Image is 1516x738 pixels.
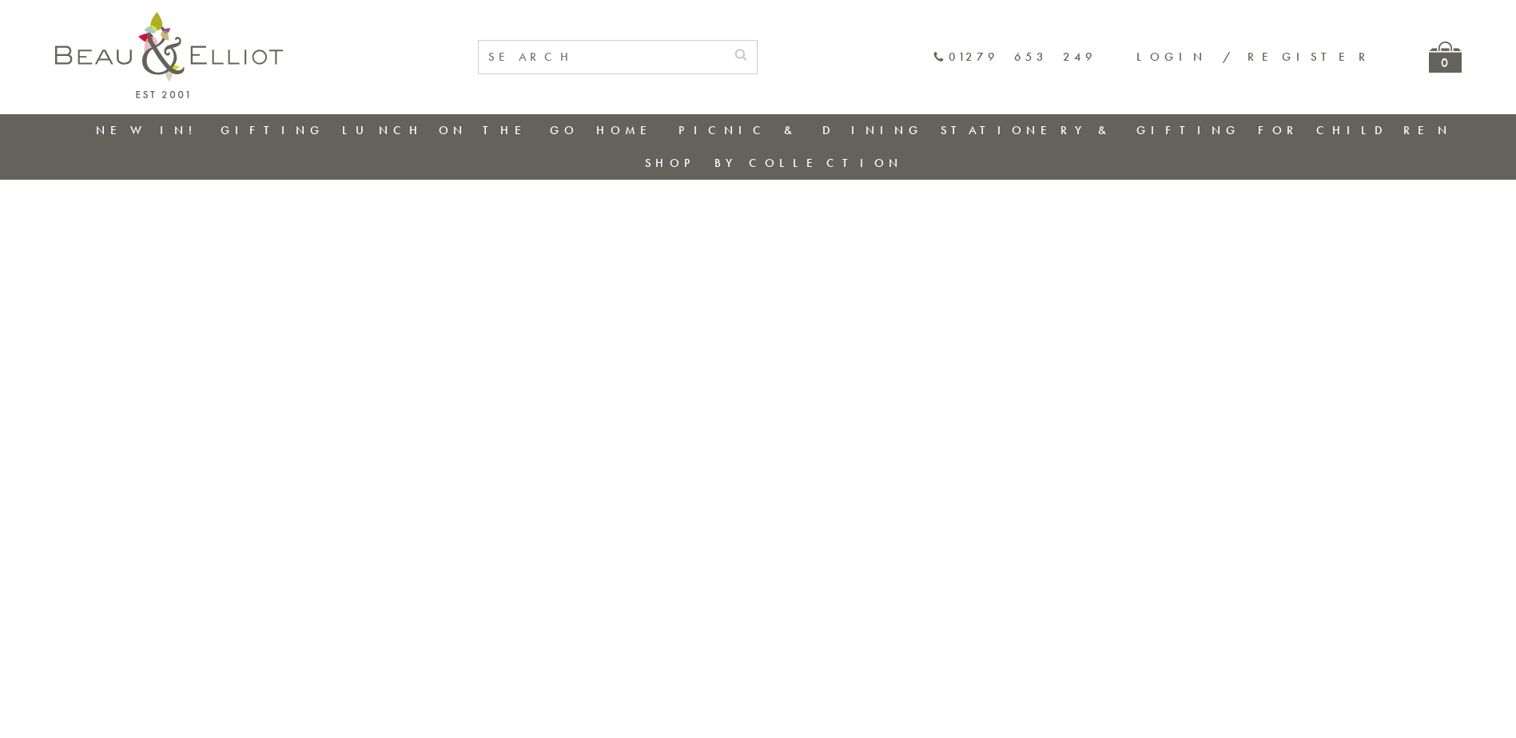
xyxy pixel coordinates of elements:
a: Stationery & Gifting [941,122,1240,138]
a: Gifting [221,122,324,138]
a: Lunch On The Go [342,122,579,138]
a: Home [596,122,660,138]
img: logo [55,12,283,98]
a: New in! [96,122,203,138]
a: 0 [1429,42,1462,73]
a: Login / Register [1136,49,1373,65]
input: SEARCH [479,41,725,73]
a: For Children [1258,122,1452,138]
a: Picnic & Dining [678,122,923,138]
a: 01279 653 249 [933,50,1096,64]
a: Shop by collection [645,155,903,171]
